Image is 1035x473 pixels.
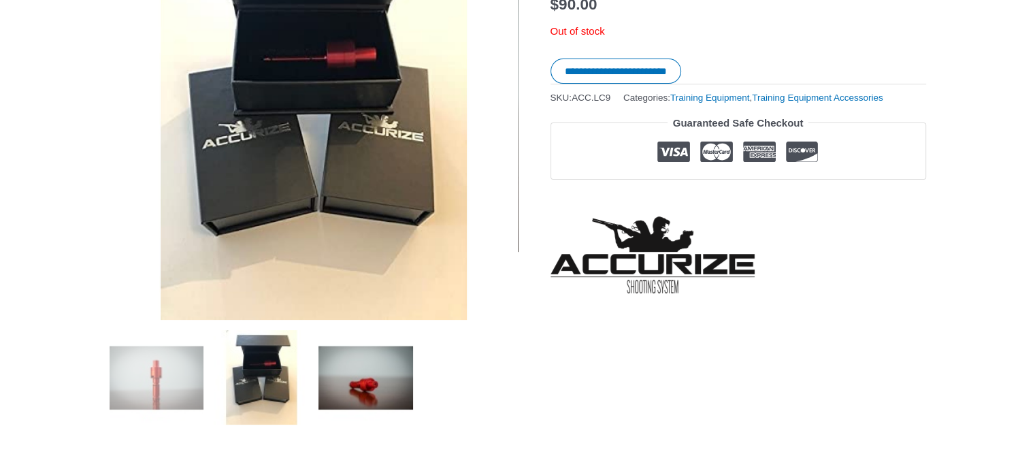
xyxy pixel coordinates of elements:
[623,89,883,106] span: Categories: ,
[318,330,413,425] img: Acoustic Laser Cartridge 9mm - Image 3
[551,22,926,41] p: Out of stock
[551,216,755,293] a: Accurize AS
[110,330,204,425] img: Acoustic Laser Cartridge Air Rifle
[668,114,809,133] legend: Guaranteed Safe Checkout
[214,330,308,425] img: Acoustic Laser Cartridge 9mm - Image 2
[572,93,610,103] span: ACC.LC9
[752,93,883,103] a: Training Equipment Accessories
[551,89,611,106] span: SKU:
[551,190,926,206] iframe: Customer reviews powered by Trustpilot
[670,93,750,103] a: Training Equipment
